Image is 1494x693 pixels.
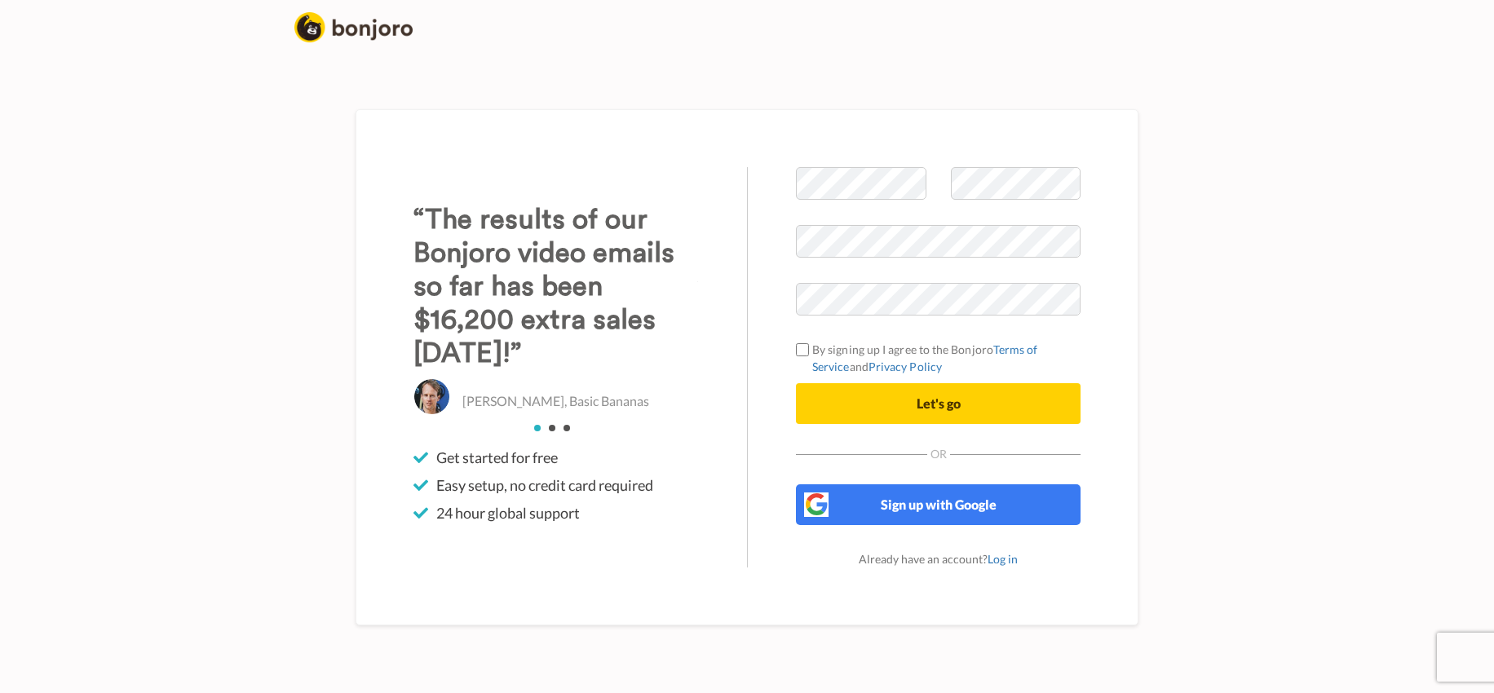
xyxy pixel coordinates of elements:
[294,12,413,42] img: logo_full.png
[859,552,1018,566] span: Already have an account?
[881,497,997,512] span: Sign up with Google
[988,552,1018,566] a: Log in
[869,360,942,373] a: Privacy Policy
[413,203,698,370] h3: “The results of our Bonjoro video emails so far has been $16,200 extra sales [DATE]!”
[436,475,653,495] span: Easy setup, no credit card required
[462,392,649,411] p: [PERSON_NAME], Basic Bananas
[796,383,1081,424] button: Let's go
[927,448,950,460] span: Or
[796,343,809,356] input: By signing up I agree to the BonjoroTerms of ServiceandPrivacy Policy
[796,341,1081,375] label: By signing up I agree to the Bonjoro and
[436,503,580,523] span: 24 hour global support
[436,448,558,467] span: Get started for free
[413,378,450,415] img: Christo Hall, Basic Bananas
[796,484,1081,525] button: Sign up with Google
[812,342,1038,373] a: Terms of Service
[917,395,961,411] span: Let's go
